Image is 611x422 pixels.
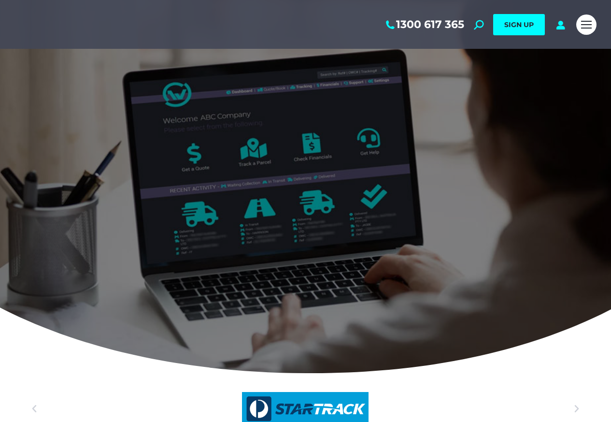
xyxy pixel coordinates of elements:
a: 1300 617 365 [384,18,464,31]
a: SIGN UP [493,14,545,35]
a: Mobile menu icon [576,15,597,35]
span: SIGN UP [504,20,534,29]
